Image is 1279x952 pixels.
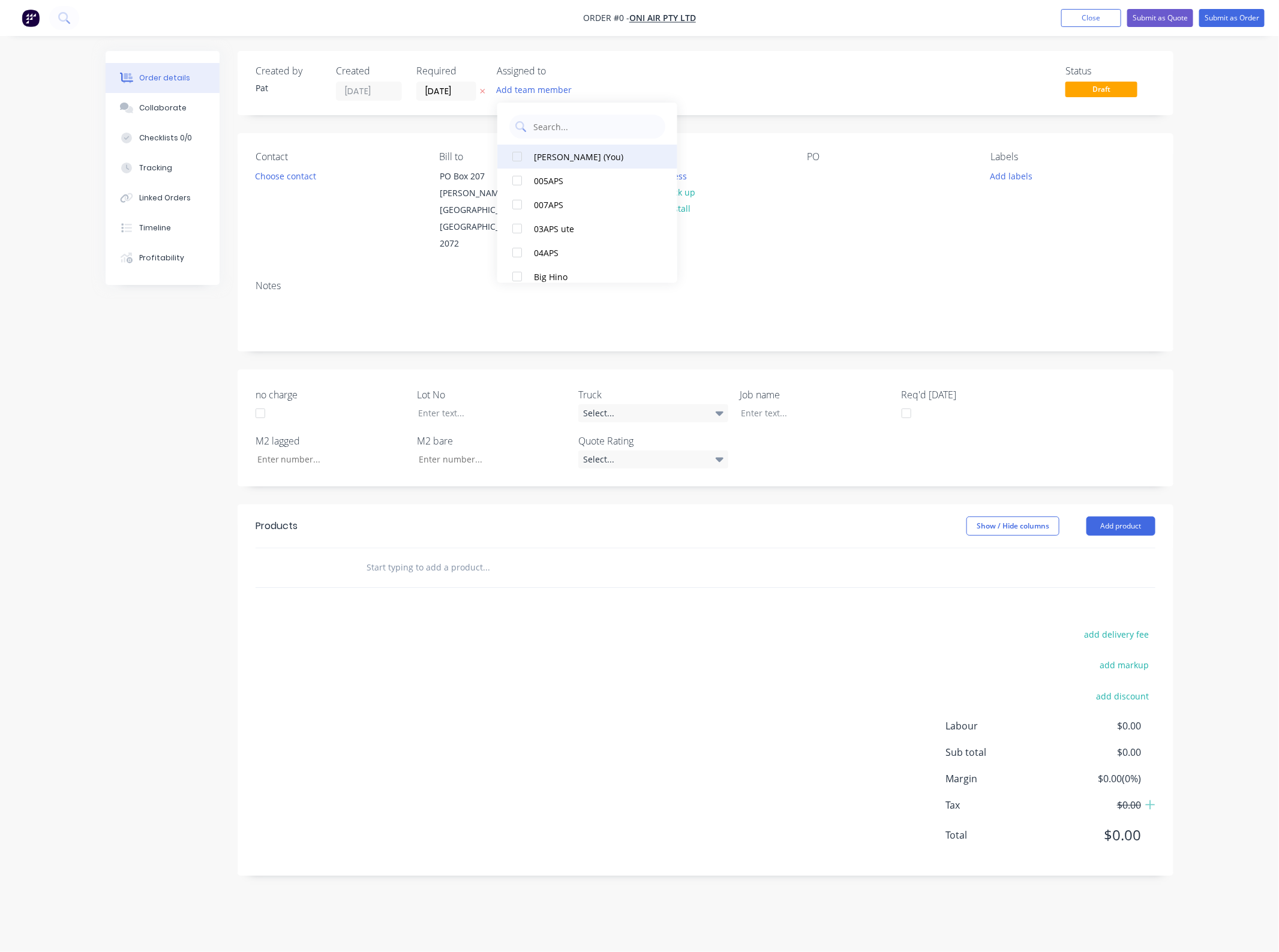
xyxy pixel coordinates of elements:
button: Submit as Quote [1127,9,1193,27]
button: Close [1061,9,1121,27]
div: PO Box 207[PERSON_NAME], [GEOGRAPHIC_DATA], [GEOGRAPHIC_DATA], 2072 [430,167,550,253]
span: Margin [945,771,1052,786]
input: Enter number... [247,451,406,469]
button: 005APS [497,169,677,193]
div: Select... [578,451,728,469]
div: Contact [256,151,420,163]
label: M2 bare [417,434,567,448]
div: Bill to [439,151,604,163]
span: Total [945,828,1052,842]
button: Add team member [490,82,578,98]
div: [PERSON_NAME] (You) [534,151,654,163]
button: Profitability [106,243,220,273]
button: Checklists 0/0 [106,123,220,153]
div: Select... [578,404,728,422]
button: Show / Hide columns [966,516,1059,536]
span: $0.00 [1052,719,1141,733]
button: Add labels [984,167,1039,184]
label: Lot No [417,388,567,402]
span: $0.00 [1052,745,1141,759]
span: $0.00 [1052,824,1141,846]
button: Add product [1086,516,1155,536]
div: 007APS [534,199,654,211]
div: Checklists 0/0 [139,133,192,143]
div: Deliver to [623,151,788,163]
button: 04APS [497,241,677,265]
div: [PERSON_NAME], [GEOGRAPHIC_DATA], [GEOGRAPHIC_DATA], 2072 [440,185,539,252]
button: add markup [1094,657,1155,673]
div: Order details [139,73,190,83]
button: Collaborate [106,93,220,123]
button: add discount [1090,688,1155,704]
div: 04APS [534,247,654,259]
label: M2 lagged [256,434,406,448]
span: Labour [945,719,1052,733]
div: PO Box 207 [440,168,539,185]
span: Sub total [945,745,1052,759]
label: Job name [740,388,890,402]
div: Assigned to [497,65,617,77]
input: Start typing to add a product... [366,555,606,579]
button: Linked Orders [106,183,220,213]
div: Pat [256,82,322,94]
div: Timeline [139,223,171,233]
button: Tracking [106,153,220,183]
div: 005APS [534,175,654,187]
div: Products [256,519,298,533]
input: Search... [532,115,659,139]
div: Tracking [139,163,172,173]
a: Oni Air Pty Ltd [629,13,696,24]
img: Factory [22,9,40,27]
button: [PERSON_NAME] (You) [497,145,677,169]
div: Notes [256,280,1155,292]
div: Required [416,65,482,77]
button: Timeline [106,213,220,243]
button: Order details [106,63,220,93]
button: Submit as Order [1199,9,1265,27]
div: Created by [256,65,322,77]
button: 03APS ute [497,217,677,241]
span: $0.00 ( 0 %) [1052,771,1141,786]
span: Draft [1065,82,1137,97]
div: Status [1065,65,1155,77]
div: Labels [991,151,1155,163]
label: Truck [578,388,728,402]
label: Quote Rating [578,434,728,448]
div: Created [336,65,402,77]
button: Add team member [497,82,578,98]
div: Linked Orders [139,193,191,203]
div: 03APS ute [534,223,654,235]
div: Collaborate [139,103,187,113]
button: 007APS [497,193,677,217]
div: PO [807,151,971,163]
input: Enter number... [409,451,567,469]
span: Order #0 - [583,13,629,24]
label: Req'd [DATE] [902,388,1052,402]
div: Profitability [139,253,184,263]
span: $0.00 [1052,798,1141,812]
span: Tax [945,798,1052,812]
button: Big Hino [497,265,677,289]
button: Choose contact [249,167,323,184]
div: Big Hino [534,271,654,283]
label: no charge [256,388,406,402]
button: add delivery fee [1078,626,1155,642]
